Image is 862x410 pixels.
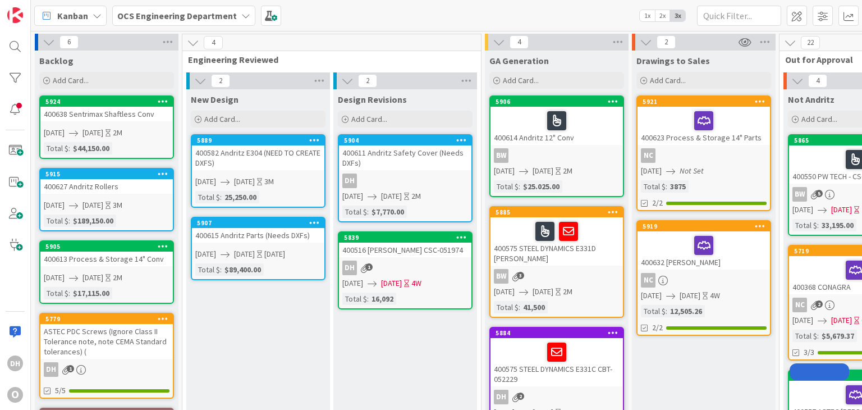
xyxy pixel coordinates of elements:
[490,390,623,404] div: DH
[113,272,122,284] div: 2M
[638,273,770,288] div: NC
[82,199,103,211] span: [DATE]
[40,362,173,377] div: DH
[192,135,324,145] div: 5889
[339,174,471,188] div: DH
[638,107,770,145] div: 400623 Process & Storage 14" Parts
[815,300,823,308] span: 2
[44,272,65,284] span: [DATE]
[192,218,324,243] div: 5907400615 Andritz Parts (Needs DXFs)
[490,207,623,217] div: 5885
[792,330,817,342] div: Total $
[652,197,663,209] span: 2/2
[39,55,74,66] span: Backlog
[220,191,222,203] span: :
[792,204,813,216] span: [DATE]
[70,142,112,154] div: $44,150.00
[195,263,220,276] div: Total $
[339,233,471,257] div: 5839400516 [PERSON_NAME] CSC-051974
[195,191,220,203] div: Total $
[82,127,103,139] span: [DATE]
[264,176,274,188] div: 3M
[44,215,68,227] div: Total $
[234,248,255,260] span: [DATE]
[804,347,814,358] span: 3/3
[44,362,58,377] div: DH
[339,135,471,145] div: 5904
[367,206,369,218] span: :
[55,385,66,397] span: 5/5
[39,168,174,231] a: 5915400627 Andritz Rollers[DATE][DATE]3MTotal $:$189,150.00
[45,98,173,106] div: 5924
[113,199,122,211] div: 3M
[40,97,173,121] div: 5924400638 Sentrimax Shaftless Conv
[490,217,623,266] div: 400575 STEEL DYNAMICS E331D [PERSON_NAME]
[68,215,70,227] span: :
[339,261,471,275] div: DH
[792,219,817,231] div: Total $
[490,148,623,163] div: BW
[381,190,402,202] span: [DATE]
[338,94,407,105] span: Design Revisions
[39,313,174,399] a: 5779ASTEC PDC Screws (Ignore Class II Tolerance note, note CEMA Standard tolerances) (DH5/5
[510,35,529,49] span: 4
[39,95,174,159] a: 5924400638 Sentrimax Shaftless Conv[DATE][DATE]2MTotal $:$44,150.00
[264,248,285,260] div: [DATE]
[489,95,624,197] a: 5906400614 Andritz 12" ConvBW[DATE][DATE]2MTotal $:$25.025.00
[351,114,387,124] span: Add Card...
[640,10,655,21] span: 1x
[670,10,685,21] span: 3x
[490,207,623,266] div: 5885400575 STEEL DYNAMICS E331D [PERSON_NAME]
[496,98,623,106] div: 5906
[70,287,112,299] div: $17,115.00
[44,127,65,139] span: [DATE]
[710,290,720,302] div: 4W
[697,6,781,26] input: Quick Filter...
[490,97,623,107] div: 5906
[191,134,325,208] a: 5889400582 Andritz E304 (NEED TO CREATE DXFS)[DATE][DATE]3MTotal $:25,250.00
[220,263,222,276] span: :
[638,97,770,107] div: 5921
[40,97,173,107] div: 5924
[192,145,324,170] div: 400582 Andritz E304 (NEED TO CREATE DXFS)
[666,180,667,193] span: :
[338,134,473,222] a: 5904400611 Andritz Safety Cover (Needs DXFs)DH[DATE][DATE]2MTotal $:$7,770.00
[381,277,402,289] span: [DATE]
[53,75,89,85] span: Add Card...
[344,234,471,242] div: 5839
[680,290,700,302] span: [DATE]
[817,330,819,342] span: :
[490,97,623,145] div: 5906400614 Andritz 12" Conv
[40,169,173,179] div: 5915
[365,263,373,271] span: 1
[490,107,623,145] div: 400614 Andritz 12" Conv
[222,263,264,276] div: $89,400.00
[638,97,770,145] div: 5921400623 Process & Storage 14" Parts
[641,305,666,317] div: Total $
[519,301,520,313] span: :
[520,301,548,313] div: 41,500
[204,36,223,49] span: 4
[40,314,173,324] div: 5779
[655,10,670,21] span: 2x
[67,365,74,372] span: 1
[517,393,524,400] span: 2
[339,243,471,257] div: 400516 [PERSON_NAME] CSC-051974
[636,55,710,66] span: Drawings to Sales
[519,180,520,193] span: :
[494,390,508,404] div: DH
[59,35,79,49] span: 6
[636,95,771,211] a: 5921400623 Process & Storage 14" PartsNC[DATE]Not SetTotal $:38752/2
[808,74,827,88] span: 4
[211,74,230,88] span: 2
[342,174,357,188] div: DH
[641,273,655,288] div: NC
[342,277,363,289] span: [DATE]
[520,180,562,193] div: $25.025.00
[641,290,662,302] span: [DATE]
[40,242,173,266] div: 5905400613 Process & Storage 14" Conv
[367,293,369,305] span: :
[358,74,377,88] span: 2
[831,315,852,326] span: [DATE]
[643,222,770,230] div: 5919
